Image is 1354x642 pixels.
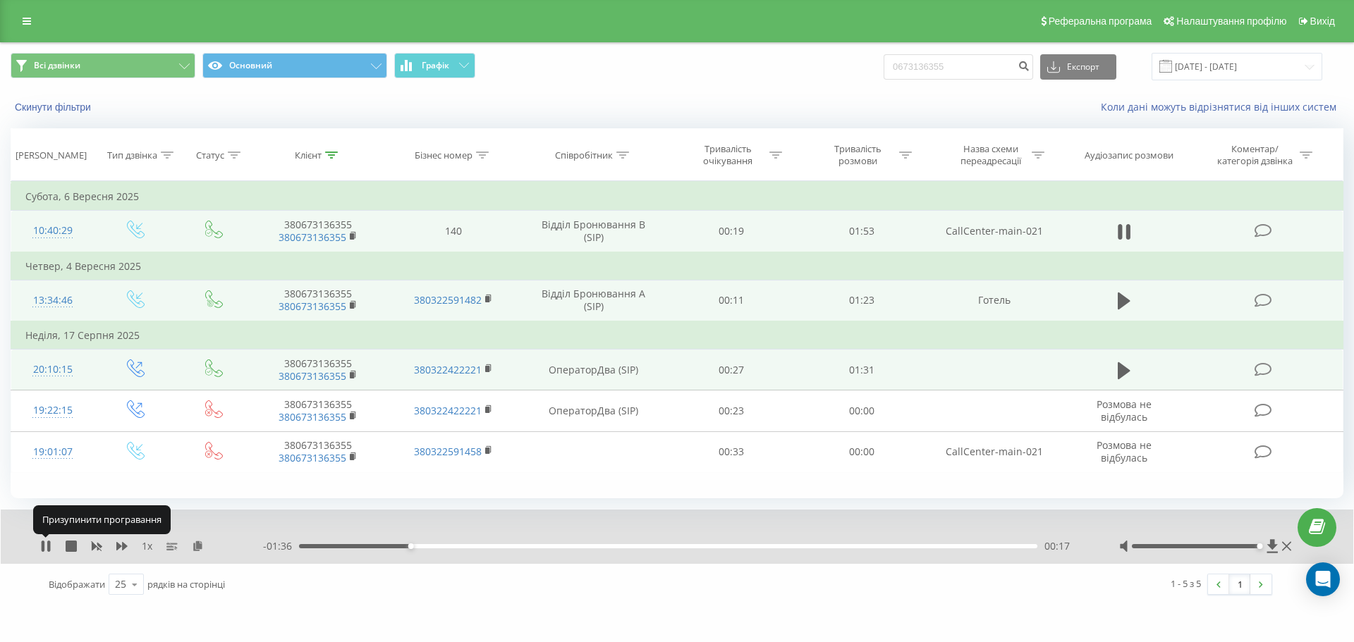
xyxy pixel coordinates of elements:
td: 00:00 [796,390,926,431]
button: Графік [394,53,475,78]
a: 380322422221 [414,404,482,417]
td: 380673136355 [250,350,386,390]
div: Коментар/категорія дзвінка [1214,143,1296,167]
span: 1 x [142,539,152,553]
div: Аудіозапис розмови [1085,149,1173,161]
input: Пошук за номером [884,54,1033,80]
td: 01:23 [796,280,926,321]
td: 00:27 [666,350,796,390]
a: 380322422221 [414,363,482,376]
div: Тривалість очікування [690,143,766,167]
a: 380673136355 [279,230,346,244]
td: 140 [386,211,521,252]
td: 01:31 [796,350,926,390]
div: Співробітник [555,149,613,161]
div: Open Intercom Messenger [1306,562,1340,596]
span: Всі дзвінки [34,60,80,71]
div: Тип дзвінка [107,149,157,161]
a: 380673136355 [279,300,346,313]
div: Назва схеми переадресації [953,143,1028,167]
span: Налаштування профілю [1176,16,1286,27]
div: [PERSON_NAME] [16,149,87,161]
td: Відділ Бронювання A (SIP) [520,280,666,321]
a: 380673136355 [279,369,346,383]
span: Відображати [49,578,105,591]
div: Статус [196,149,224,161]
div: Accessibility label [408,543,414,549]
button: Всі дзвінки [11,53,195,78]
td: 00:00 [796,431,926,472]
span: Графік [422,61,449,70]
td: 00:23 [666,390,796,431]
td: Готель [927,280,1062,321]
div: 20:10:15 [25,356,80,383]
div: 19:01:07 [25,438,80,466]
span: Розмова не відбулась [1097,397,1152,424]
button: Скинути фільтри [11,101,98,113]
td: 380673136355 [250,390,386,431]
button: Експорт [1040,54,1116,80]
div: Тривалість розмови [820,143,896,167]
div: 13:34:46 [25,287,80,314]
td: 00:11 [666,280,796,321]
span: Розмова не відбулась [1097,438,1152,464]
div: Клієнт [295,149,322,161]
span: Вихід [1310,16,1335,27]
div: 19:22:15 [25,397,80,424]
a: 380322591458 [414,445,482,458]
div: Бізнес номер [415,149,472,161]
td: 00:19 [666,211,796,252]
td: CallCenter-main-021 [927,431,1062,472]
td: CallCenter-main-021 [927,211,1062,252]
td: Субота, 6 Вересня 2025 [11,183,1343,211]
td: Четвер, 4 Вересня 2025 [11,252,1343,280]
a: Коли дані можуть відрізнятися вiд інших систем [1101,100,1343,113]
a: 380673136355 [279,410,346,424]
td: ОператорДва (SIP) [520,350,666,390]
td: 380673136355 [250,431,386,472]
td: Відділ Бронювання B (SIP) [520,211,666,252]
div: 25 [115,577,126,591]
td: Неділя, 17 Серпня 2025 [11,321,1343,350]
div: Призупинити програвання [33,505,171,533]
a: 380322591482 [414,293,482,307]
div: 1 - 5 з 5 [1171,576,1201,591]
button: Основний [202,53,387,78]
td: 380673136355 [250,211,386,252]
div: 10:40:29 [25,217,80,245]
td: 00:33 [666,431,796,472]
td: 01:53 [796,211,926,252]
div: Accessibility label [1257,543,1262,549]
span: рядків на сторінці [147,578,225,591]
span: Реферальна програма [1049,16,1152,27]
span: 00:17 [1044,539,1070,553]
td: 380673136355 [250,280,386,321]
td: ОператорДва (SIP) [520,390,666,431]
a: 380673136355 [279,451,346,464]
span: - 01:36 [263,539,299,553]
a: 1 [1229,574,1250,594]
